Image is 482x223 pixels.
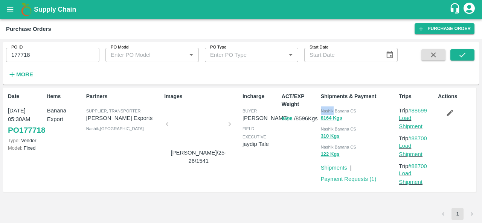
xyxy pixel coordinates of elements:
[321,93,396,100] p: Shipments & Payment
[399,93,435,100] p: Trips
[243,126,266,139] span: field executive
[399,134,435,143] p: Trip
[321,145,356,149] span: Nashik Banana CS
[243,93,279,100] p: Incharge
[34,6,76,13] b: Supply Chain
[321,176,377,182] a: Payment Requests (1)
[321,127,356,131] span: Nashik Banana CS
[243,140,279,148] p: jaydip Tale
[8,138,20,143] span: Type:
[243,114,288,122] p: [PERSON_NAME]
[415,23,474,34] a: Purchase Order
[108,50,174,60] input: Enter PO Model
[8,144,44,152] p: Fixed
[111,44,130,50] label: PO Model
[310,44,328,50] label: Start Date
[86,93,162,100] p: Partners
[47,106,83,123] p: Banana Export
[438,93,474,100] p: Actions
[6,68,35,81] button: More
[321,132,340,141] button: 310 Kgs
[449,3,462,16] div: customer-support
[408,135,427,141] a: #88700
[16,71,33,77] strong: More
[86,126,144,131] span: Nashik , [GEOGRAPHIC_DATA]
[451,208,464,220] button: page 1
[2,1,19,18] button: open drawer
[8,137,44,144] p: Vendor
[164,93,239,100] p: Images
[8,145,22,151] span: Model:
[399,162,435,170] p: Trip
[86,114,162,122] p: [PERSON_NAME] Exports
[321,114,342,123] button: 8164 Kgs
[282,114,318,123] p: / 8596 Kgs
[8,123,45,137] a: PO177718
[321,165,347,171] a: Shipments
[86,109,141,113] span: Supplier, Transporter
[186,50,196,60] button: Open
[399,143,423,157] a: Load Shipment
[282,93,318,108] p: ACT/EXP Weight
[243,109,257,113] span: buyer
[286,50,296,60] button: Open
[19,2,34,17] img: logo
[11,44,23,50] label: PO ID
[383,48,397,62] button: Choose date
[408,108,427,114] a: #88699
[321,109,356,113] span: Nashik Banana CS
[47,93,83,100] p: Items
[399,170,423,185] a: Load Shipment
[321,150,340,159] button: 122 Kgs
[304,48,380,62] input: Start Date
[170,149,227,165] p: [PERSON_NAME]/25-26/1541
[347,161,352,172] div: |
[399,106,435,115] p: Trip
[34,4,449,15] a: Supply Chain
[210,44,226,50] label: PO Type
[207,50,274,60] input: Enter PO Type
[6,24,51,34] div: Purchase Orders
[399,115,423,129] a: Load Shipment
[8,93,44,100] p: Date
[436,208,479,220] nav: pagination navigation
[8,106,44,123] p: [DATE] 05:30AM
[6,48,99,62] input: Enter PO ID
[462,2,476,17] div: account of current user
[282,115,293,123] button: 8596
[408,163,427,169] a: #88700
